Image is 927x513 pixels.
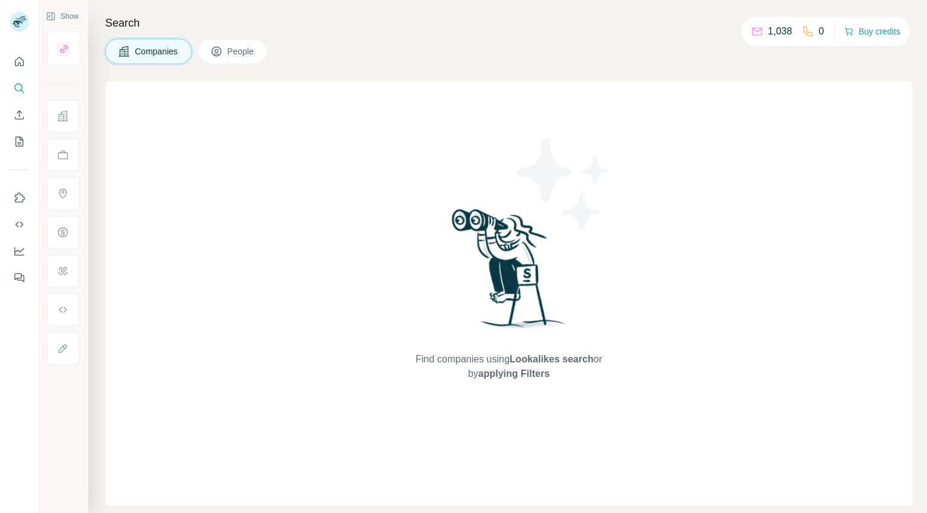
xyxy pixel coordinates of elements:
[844,23,900,40] button: Buy credits
[10,104,29,126] button: Enrich CSV
[105,15,912,31] h4: Search
[37,7,87,25] button: Show
[227,45,255,57] span: People
[10,267,29,289] button: Feedback
[10,214,29,235] button: Use Surfe API
[509,129,618,238] img: Surfe Illustration - Stars
[446,206,572,341] img: Surfe Illustration - Woman searching with binoculars
[10,77,29,99] button: Search
[10,187,29,209] button: Use Surfe on LinkedIn
[10,240,29,262] button: Dashboard
[10,51,29,73] button: Quick start
[478,368,550,379] span: applying Filters
[412,352,605,381] span: Find companies using or by
[819,24,824,39] p: 0
[135,45,179,57] span: Companies
[10,131,29,152] button: My lists
[510,354,594,364] span: Lookalikes search
[768,24,792,39] p: 1,038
